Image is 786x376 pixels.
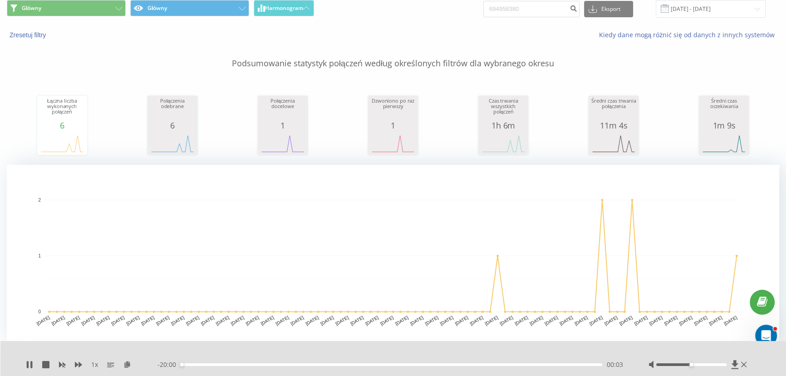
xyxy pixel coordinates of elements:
div: 1h 6m [481,121,526,130]
div: 11m 4s [591,121,636,130]
div: Łączna liczba wykonanych połączeń [39,98,85,121]
div: Dzwoniono po raz pierwszy [370,98,416,121]
text: [DATE] [245,315,260,326]
div: Czas trwania wszystkich połączeń [481,98,526,121]
text: [DATE] [589,315,604,326]
text: [DATE] [544,315,559,326]
div: 1m 9s [701,121,747,130]
p: Podsumowanie statystyk połączeń według określonych filtrów dla wybranego okresu [7,40,779,69]
iframe: Intercom live chat [755,325,777,346]
text: [DATE] [140,315,155,326]
div: Połączenia odebrane [150,98,195,121]
text: [DATE] [349,315,364,326]
text: [DATE] [604,315,619,326]
span: 1 x [91,360,98,369]
text: [DATE] [260,315,275,326]
text: [DATE] [319,315,334,326]
text: [DATE] [95,315,110,326]
text: [DATE] [409,315,424,326]
text: [DATE] [678,315,693,326]
text: [DATE] [36,315,51,326]
svg: A chart. [150,130,195,157]
div: 1 [370,121,416,130]
text: [DATE] [663,315,678,326]
text: [DATE] [693,315,708,326]
text: [DATE] [394,315,409,326]
text: [DATE] [230,315,245,326]
text: [DATE] [424,315,439,326]
div: 6 [39,121,85,130]
span: - 20:00 [157,360,181,369]
div: Średni czas oczekiwania [701,98,747,121]
text: [DATE] [484,315,499,326]
text: 0 [38,309,41,314]
text: [DATE] [439,315,454,326]
div: Accessibility label [180,363,184,366]
text: [DATE] [185,315,200,326]
span: 00:03 [607,360,623,369]
text: 1 [38,253,41,258]
svg: A chart. [481,130,526,157]
text: [DATE] [51,315,66,326]
text: [DATE] [110,315,125,326]
div: 6 [150,121,195,130]
text: [DATE] [499,315,514,326]
input: Wyszukiwanie według numeru [483,1,580,17]
text: [DATE] [574,315,589,326]
svg: A chart. [701,130,747,157]
svg: A chart. [260,130,305,157]
text: [DATE] [634,315,648,326]
text: [DATE] [529,315,544,326]
text: [DATE] [170,315,185,326]
text: 2 [38,198,41,203]
div: Accessibility label [689,363,693,366]
text: [DATE] [723,315,738,326]
svg: A chart. [591,130,636,157]
button: Zresetuj filtry [7,31,50,39]
text: [DATE] [708,315,723,326]
text: [DATE] [305,315,319,326]
text: [DATE] [648,315,663,326]
text: [DATE] [364,315,379,326]
text: [DATE] [514,315,529,326]
svg: A chart. [39,130,85,157]
text: [DATE] [155,315,170,326]
div: Średni czas trwania połączenia [591,98,636,121]
svg: A chart. [370,130,416,157]
button: Eksport [584,1,633,17]
a: Kiedy dane mogą różnić się od danych z innych systemów [599,30,779,39]
text: [DATE] [559,315,574,326]
text: [DATE] [215,315,230,326]
text: [DATE] [379,315,394,326]
div: Połączenia docelowe [260,98,305,121]
span: Główny [22,5,41,12]
text: [DATE] [469,315,484,326]
span: Harmonogram [265,5,303,11]
text: [DATE] [275,315,290,326]
text: [DATE] [80,315,95,326]
text: [DATE] [454,315,469,326]
text: [DATE] [200,315,215,326]
text: [DATE] [66,315,81,326]
svg: A chart. [7,165,779,346]
text: [DATE] [125,315,140,326]
div: 1 [260,121,305,130]
text: [DATE] [290,315,305,326]
text: [DATE] [619,315,634,326]
text: [DATE] [334,315,349,326]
